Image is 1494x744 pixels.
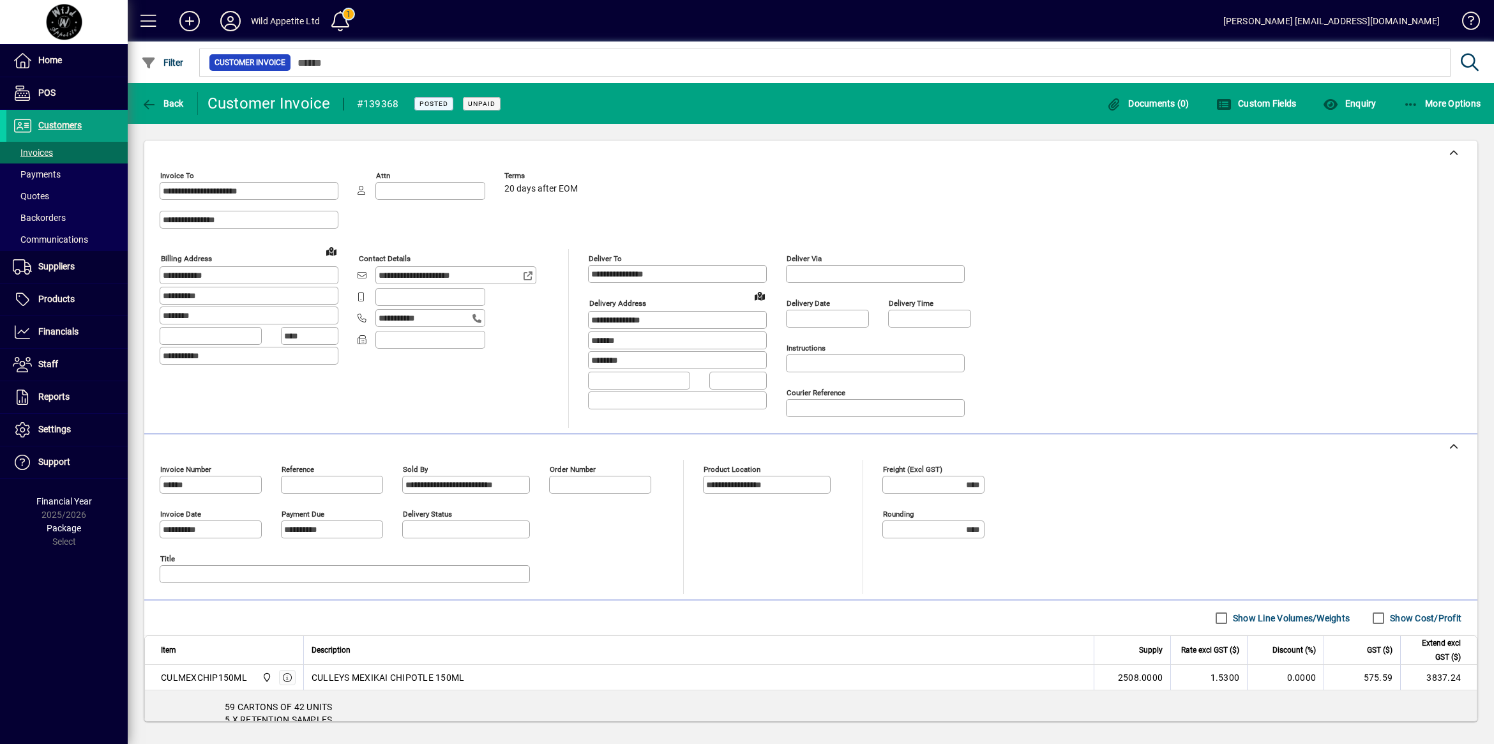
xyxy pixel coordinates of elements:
[138,51,187,74] button: Filter
[160,554,175,563] mat-label: Title
[141,57,184,68] span: Filter
[207,93,331,114] div: Customer Invoice
[312,643,351,657] span: Description
[1387,612,1461,625] label: Show Cost/Profit
[38,120,82,130] span: Customers
[13,213,66,223] span: Backorders
[1179,671,1239,684] div: 1.5300
[13,148,53,158] span: Invoices
[787,299,830,308] mat-label: Delivery date
[6,163,128,185] a: Payments
[160,171,194,180] mat-label: Invoice To
[883,465,942,474] mat-label: Freight (excl GST)
[312,671,465,684] span: CULLEYS MEXIKAI CHIPOTLE 150ML
[6,251,128,283] a: Suppliers
[251,11,320,31] div: Wild Appetite Ltd
[589,254,622,263] mat-label: Deliver To
[6,381,128,413] a: Reports
[13,169,61,179] span: Payments
[1323,98,1376,109] span: Enquiry
[282,465,314,474] mat-label: Reference
[1324,665,1400,690] td: 575.59
[38,391,70,402] span: Reports
[883,510,914,519] mat-label: Rounding
[6,316,128,348] a: Financials
[160,510,201,519] mat-label: Invoice date
[1247,665,1324,690] td: 0.0000
[403,465,428,474] mat-label: Sold by
[750,285,770,306] a: View on map
[1216,98,1297,109] span: Custom Fields
[787,254,822,263] mat-label: Deliver via
[161,671,247,684] div: CULMEXCHIP150ML
[1103,92,1193,115] button: Documents (0)
[1223,11,1440,31] div: [PERSON_NAME] [EMAIL_ADDRESS][DOMAIN_NAME]
[38,457,70,467] span: Support
[1139,643,1163,657] span: Supply
[6,446,128,478] a: Support
[215,56,285,69] span: Customer Invoice
[6,229,128,250] a: Communications
[1106,98,1189,109] span: Documents (0)
[161,643,176,657] span: Item
[13,191,49,201] span: Quotes
[141,98,184,109] span: Back
[1213,92,1300,115] button: Custom Fields
[38,424,71,434] span: Settings
[38,261,75,271] span: Suppliers
[13,234,88,245] span: Communications
[357,94,399,114] div: #139368
[169,10,210,33] button: Add
[1400,665,1477,690] td: 3837.24
[468,100,495,108] span: Unpaid
[1403,98,1481,109] span: More Options
[419,100,448,108] span: Posted
[889,299,933,308] mat-label: Delivery time
[6,284,128,315] a: Products
[504,172,581,180] span: Terms
[1272,643,1316,657] span: Discount (%)
[1452,3,1478,44] a: Knowledge Base
[38,87,56,98] span: POS
[6,349,128,381] a: Staff
[6,45,128,77] a: Home
[1320,92,1379,115] button: Enquiry
[160,465,211,474] mat-label: Invoice number
[787,388,845,397] mat-label: Courier Reference
[1367,643,1392,657] span: GST ($)
[210,10,251,33] button: Profile
[550,465,596,474] mat-label: Order number
[6,77,128,109] a: POS
[403,510,452,519] mat-label: Delivery status
[38,326,79,337] span: Financials
[1400,92,1484,115] button: More Options
[704,465,760,474] mat-label: Product location
[1408,636,1461,664] span: Extend excl GST ($)
[1181,643,1239,657] span: Rate excl GST ($)
[128,92,198,115] app-page-header-button: Back
[38,359,58,369] span: Staff
[38,55,62,65] span: Home
[1118,671,1163,684] span: 2508.0000
[259,671,273,685] span: Wild Appetite Ltd
[6,142,128,163] a: Invoices
[36,496,92,506] span: Financial Year
[138,92,187,115] button: Back
[1230,612,1350,625] label: Show Line Volumes/Weights
[376,171,390,180] mat-label: Attn
[282,510,324,519] mat-label: Payment due
[6,185,128,207] a: Quotes
[47,523,81,533] span: Package
[38,294,75,304] span: Products
[6,414,128,446] a: Settings
[321,241,342,261] a: View on map
[787,344,826,353] mat-label: Instructions
[6,207,128,229] a: Backorders
[504,184,578,194] span: 20 days after EOM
